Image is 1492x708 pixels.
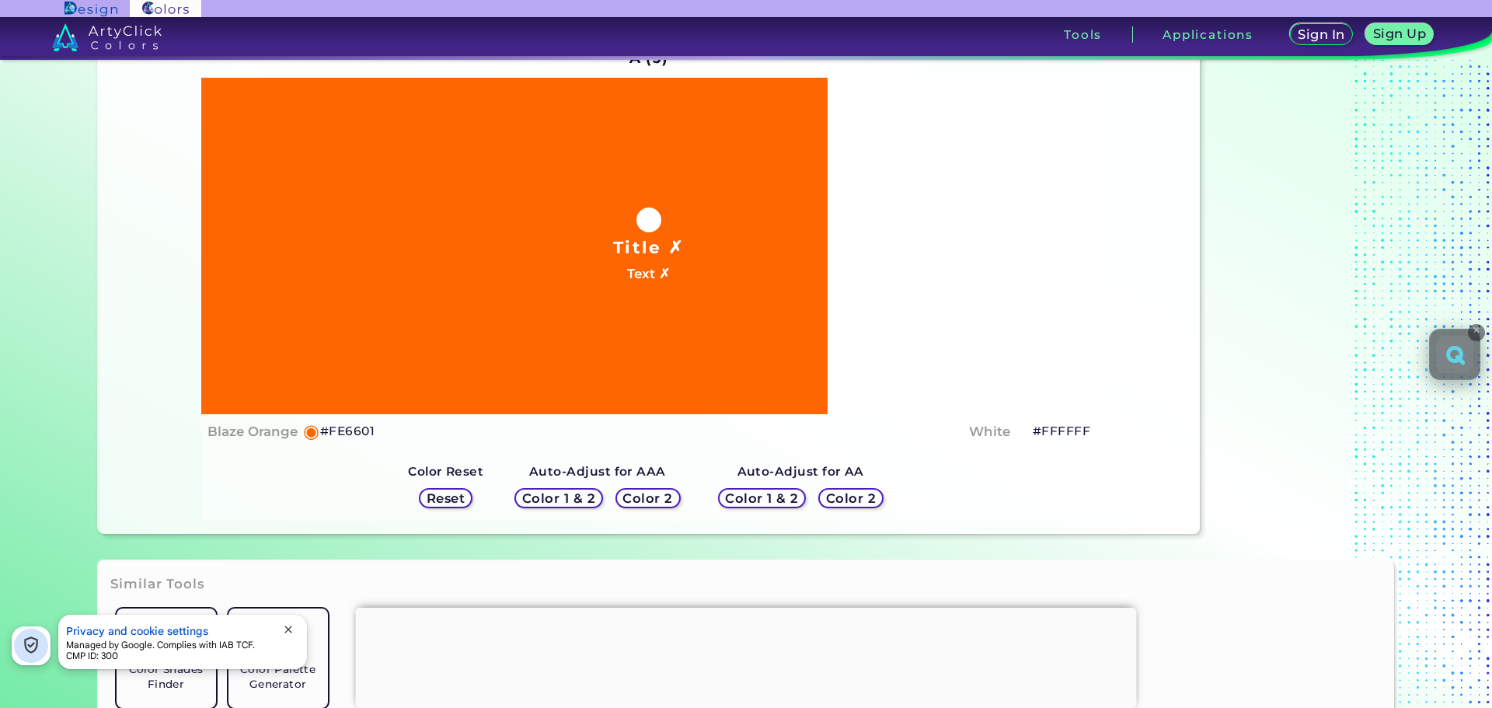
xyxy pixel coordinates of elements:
[1375,28,1424,40] h5: Sign Up
[627,263,670,285] h4: Text ✗
[613,235,685,259] h1: Title ✗
[207,420,298,443] h4: Blaze Orange
[1033,421,1090,441] h5: #FFFFFF
[428,493,463,504] h5: Reset
[110,575,205,594] h3: Similar Tools
[1016,422,1033,441] h5: ◉
[828,493,873,504] h5: Color 2
[969,420,1010,443] h4: White
[356,608,1137,704] iframe: Advertisement
[123,662,210,692] h5: Color Shades Finder
[235,662,322,692] h5: Color Palette Generator
[1293,25,1350,44] a: Sign In
[1300,29,1342,40] h5: Sign In
[729,493,795,504] h5: Color 1 & 2
[320,421,375,441] h5: #FE6601
[52,23,162,51] img: logo_artyclick_colors_white.svg
[626,493,671,504] h5: Color 2
[303,422,320,441] h5: ◉
[408,464,483,479] strong: Color Reset
[529,464,666,479] strong: Auto-Adjust for AAA
[1369,25,1431,44] a: Sign Up
[526,493,592,504] h5: Color 1 & 2
[1064,29,1102,40] h3: Tools
[64,2,117,16] img: ArtyClick Design logo
[1163,29,1253,40] h3: Applications
[737,464,864,479] strong: Auto-Adjust for AA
